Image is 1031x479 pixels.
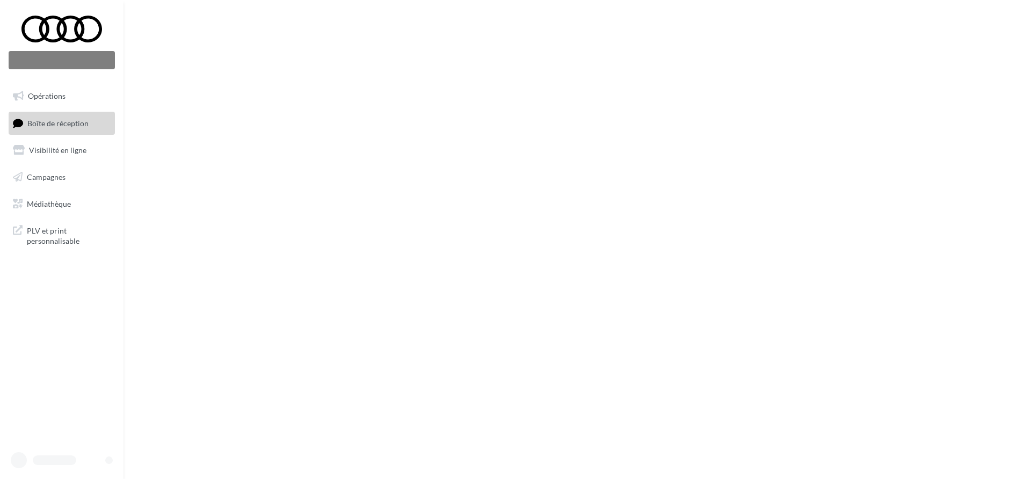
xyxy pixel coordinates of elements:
div: Nouvelle campagne [9,51,115,69]
a: PLV et print personnalisable [6,219,117,251]
a: Visibilité en ligne [6,139,117,162]
span: Visibilité en ligne [29,146,86,155]
a: Opérations [6,85,117,107]
a: Boîte de réception [6,112,117,135]
a: Campagnes [6,166,117,188]
a: Médiathèque [6,193,117,215]
span: PLV et print personnalisable [27,223,111,246]
span: Boîte de réception [27,118,89,127]
span: Médiathèque [27,199,71,208]
span: Campagnes [27,172,66,182]
span: Opérations [28,91,66,100]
